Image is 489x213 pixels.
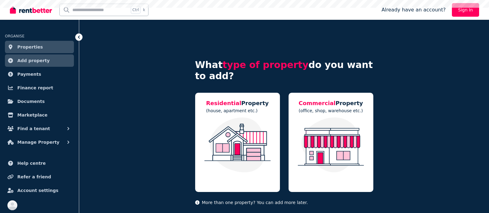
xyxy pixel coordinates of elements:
span: type of property [223,59,309,70]
span: Commercial [298,100,335,106]
a: Marketplace [5,109,74,121]
img: Commercial Property [295,117,367,173]
p: More than one property? You can add more later. [195,199,373,206]
a: Payments [5,68,74,80]
img: Residential Property [201,117,274,173]
img: RentBetter [10,5,52,15]
span: Manage Property [17,138,59,146]
span: Residential [206,100,241,106]
a: Sign In [452,3,479,17]
a: Add property [5,54,74,67]
span: ORGANISE [5,34,24,38]
a: Account settings [5,184,74,197]
span: Help centre [17,160,46,167]
p: (house, apartment etc.) [206,108,269,114]
a: Refer a friend [5,171,74,183]
button: Find a tenant [5,122,74,135]
span: Finance report [17,84,53,92]
a: Properties [5,41,74,53]
span: Properties [17,43,43,51]
a: Finance report [5,82,74,94]
span: Payments [17,70,41,78]
a: Help centre [5,157,74,169]
span: Account settings [17,187,58,194]
span: Add property [17,57,50,64]
span: Ctrl [131,6,140,14]
a: Documents [5,95,74,108]
span: Find a tenant [17,125,50,132]
p: (office, shop, warehouse etc.) [298,108,363,114]
button: Manage Property [5,136,74,148]
span: Refer a friend [17,173,51,181]
span: Documents [17,98,45,105]
span: k [143,7,145,12]
h4: What do you want to add? [195,59,373,82]
h5: Property [206,99,269,108]
h5: Property [298,99,363,108]
span: Marketplace [17,111,47,119]
span: Already have an account? [381,6,446,14]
